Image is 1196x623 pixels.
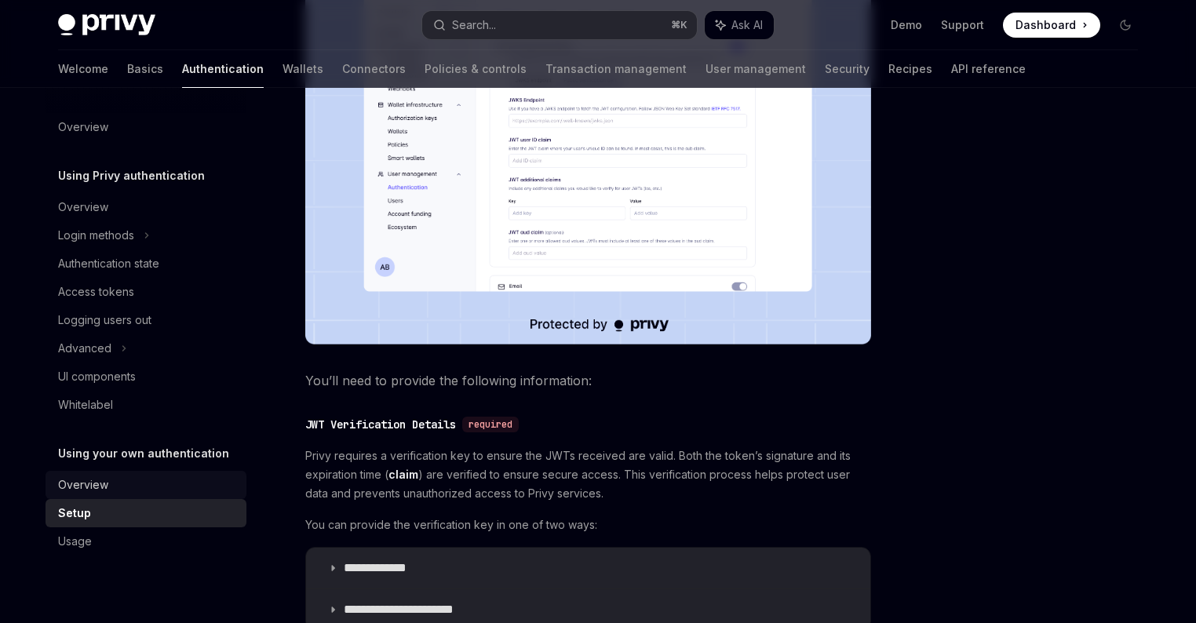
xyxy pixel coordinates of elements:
div: Usage [58,532,92,551]
span: You can provide the verification key in one of two ways: [305,516,871,534]
a: Basics [127,50,163,88]
a: UI components [46,363,246,391]
a: Authentication [182,50,264,88]
a: Access tokens [46,278,246,306]
a: Overview [46,471,246,499]
span: Privy requires a verification key to ensure the JWTs received are valid. Both the token’s signatu... [305,446,871,503]
button: Ask AI [705,11,774,39]
a: Wallets [283,50,323,88]
a: Whitelabel [46,391,246,419]
a: Demo [891,17,922,33]
div: JWT Verification Details [305,417,456,432]
a: Welcome [58,50,108,88]
a: Dashboard [1003,13,1100,38]
span: ⌘ K [671,19,687,31]
div: Search... [452,16,496,35]
a: API reference [951,50,1026,88]
a: User management [706,50,806,88]
div: Logging users out [58,311,151,330]
div: Overview [58,198,108,217]
a: Security [825,50,870,88]
a: Usage [46,527,246,556]
a: Recipes [888,50,932,88]
div: Overview [58,118,108,137]
a: Connectors [342,50,406,88]
div: Setup [58,504,91,523]
h5: Using Privy authentication [58,166,205,185]
div: Login methods [58,226,134,245]
span: Ask AI [731,17,763,33]
a: Support [941,17,984,33]
div: Access tokens [58,282,134,301]
a: Overview [46,113,246,141]
a: claim [388,468,418,482]
button: Toggle dark mode [1113,13,1138,38]
a: Logging users out [46,306,246,334]
div: Authentication state [58,254,159,273]
div: Whitelabel [58,395,113,414]
a: Policies & controls [425,50,527,88]
span: You’ll need to provide the following information: [305,370,871,392]
div: required [462,417,519,432]
span: Dashboard [1016,17,1076,33]
div: UI components [58,367,136,386]
button: Search...⌘K [422,11,697,39]
a: Transaction management [545,50,687,88]
div: Overview [58,475,108,494]
a: Authentication state [46,250,246,278]
div: Advanced [58,339,111,358]
h5: Using your own authentication [58,444,229,463]
img: dark logo [58,14,155,36]
a: Overview [46,193,246,221]
a: Setup [46,499,246,527]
